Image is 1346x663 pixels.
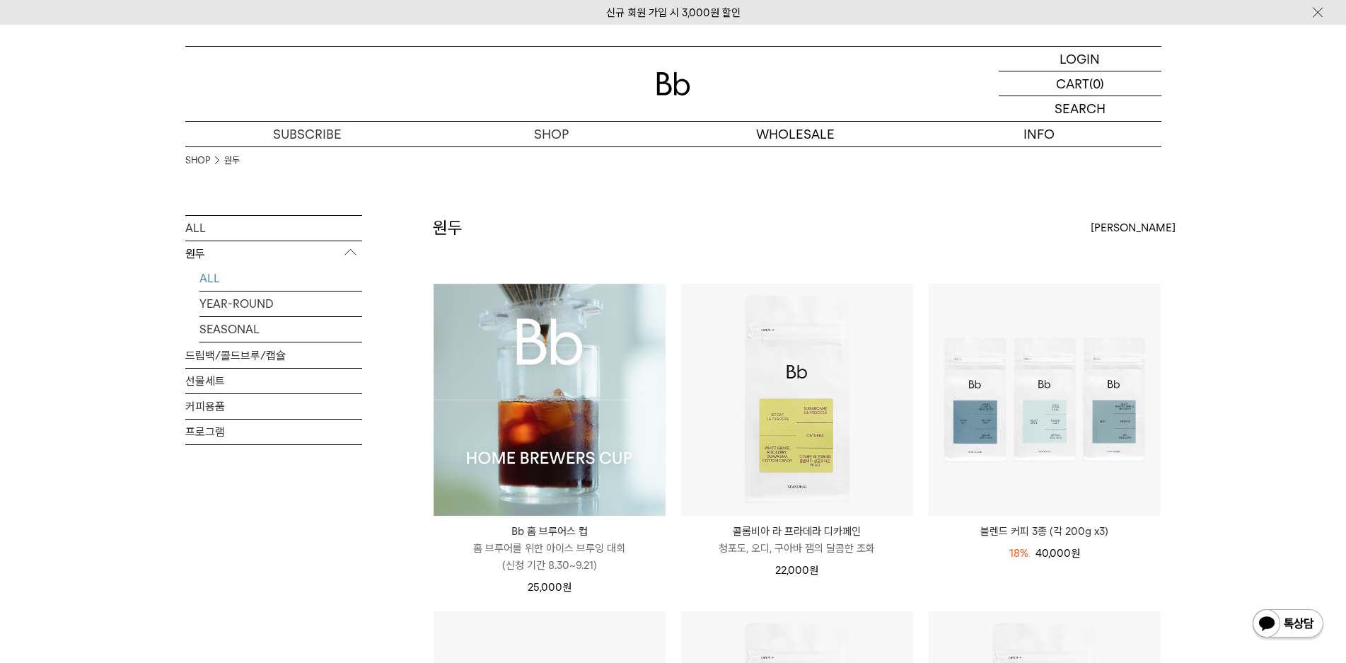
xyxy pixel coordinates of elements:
a: Bb 홈 브루어스 컵 홈 브루어를 위한 아이스 브루잉 대회(신청 기간 8.30~9.21) [434,523,666,574]
span: 원 [1071,547,1080,560]
img: 블렌드 커피 3종 (각 200g x3) [929,284,1161,516]
span: 원 [562,581,572,594]
p: CART [1056,71,1089,96]
p: 콜롬비아 라 프라데라 디카페인 [681,523,913,540]
div: 18% [1009,545,1028,562]
p: SEARCH [1055,96,1106,121]
a: SEASONAL [199,317,362,342]
span: [PERSON_NAME] [1091,219,1176,236]
span: 25,000 [528,581,572,594]
a: ALL [199,266,362,291]
a: 블렌드 커피 3종 (각 200g x3) [929,523,1161,540]
a: 콜롬비아 라 프라데라 디카페인 청포도, 오디, 구아바 잼의 달콤한 조화 [681,523,913,557]
a: SUBSCRIBE [185,122,429,146]
img: 카카오톡 채널 1:1 채팅 버튼 [1251,608,1325,642]
h2: 원두 [433,216,463,240]
p: 청포도, 오디, 구아바 잼의 달콤한 조화 [681,540,913,557]
p: LOGIN [1060,47,1100,71]
span: 40,000 [1035,547,1080,560]
a: 원두 [224,154,240,168]
p: (0) [1089,71,1104,96]
p: 홈 브루어를 위한 아이스 브루잉 대회 (신청 기간 8.30~9.21) [434,540,666,574]
a: 커피용품 [185,394,362,419]
p: 원두 [185,241,362,267]
a: SHOP [185,154,210,168]
p: INFO [917,122,1161,146]
img: 콜롬비아 라 프라데라 디카페인 [681,284,913,516]
a: CART (0) [999,71,1161,96]
a: 드립백/콜드브루/캡슐 [185,343,362,368]
img: 로고 [656,72,690,96]
a: YEAR-ROUND [199,292,362,316]
a: Bb 홈 브루어스 컵 [434,284,666,516]
p: Bb 홈 브루어스 컵 [434,523,666,540]
a: 신규 회원 가입 시 3,000원 할인 [606,6,741,19]
img: 1000001223_add2_021.jpg [434,284,666,516]
a: ALL [185,216,362,241]
span: 원 [809,564,818,577]
a: SHOP [429,122,673,146]
a: 선물세트 [185,369,362,393]
p: WHOLESALE [673,122,917,146]
span: 22,000 [775,564,818,577]
a: 프로그램 [185,420,362,444]
a: LOGIN [999,47,1161,71]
